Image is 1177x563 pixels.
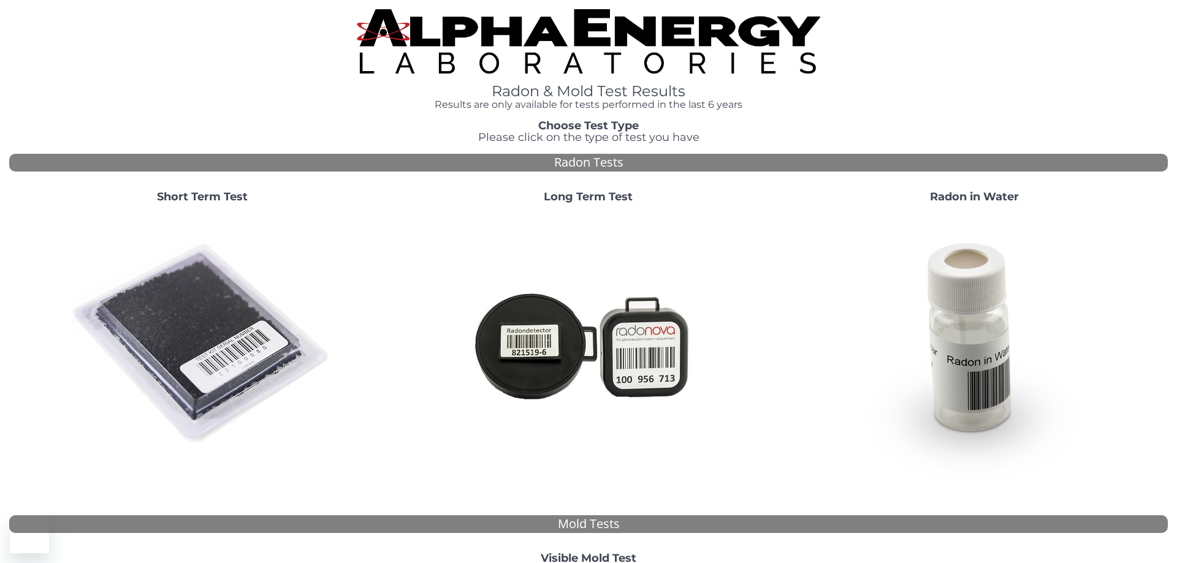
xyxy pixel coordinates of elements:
strong: Choose Test Type [538,119,639,132]
strong: Short Term Test [157,190,248,203]
div: Mold Tests [9,515,1168,533]
img: TightCrop.jpg [357,9,820,74]
img: Radtrak2vsRadtrak3.jpg [457,213,720,476]
img: RadoninWater.jpg [843,213,1107,476]
h4: Results are only available for tests performed in the last 6 years [357,99,820,110]
h1: Radon & Mold Test Results [357,83,820,99]
strong: Radon in Water [930,190,1019,203]
strong: Long Term Test [544,190,633,203]
span: Please click on the type of test you have [478,130,699,144]
img: ShortTerm.jpg [70,213,334,476]
div: Radon Tests [9,154,1168,172]
iframe: Button to launch messaging window [10,514,49,553]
